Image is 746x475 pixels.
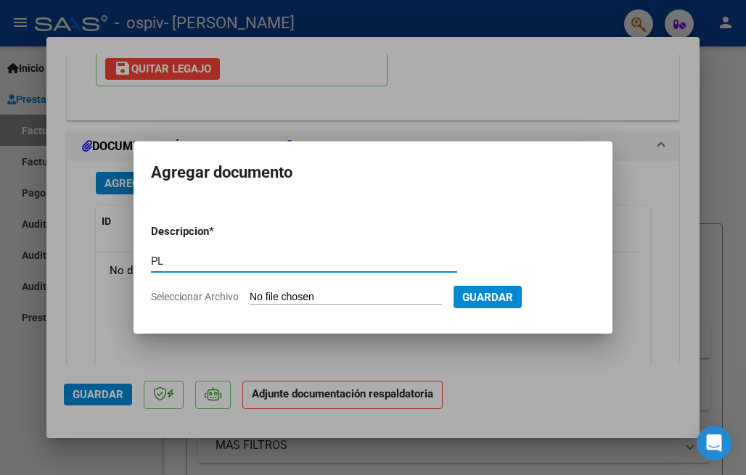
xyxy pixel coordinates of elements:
h2: Agregar documento [151,159,595,186]
div: Open Intercom Messenger [697,426,731,460]
button: Guardar [454,286,522,308]
p: Descripcion [151,223,284,240]
span: Seleccionar Archivo [151,291,239,302]
span: Guardar [462,291,513,304]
